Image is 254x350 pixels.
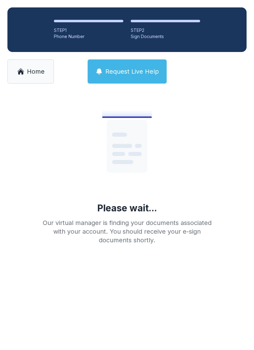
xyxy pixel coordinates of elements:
div: STEP 1 [54,27,123,33]
div: STEP 2 [131,27,200,33]
div: Please wait... [97,202,157,214]
div: Our virtual manager is finding your documents associated with your account. You should receive yo... [38,218,216,244]
span: Request Live Help [105,67,159,76]
div: Phone Number [54,33,123,40]
div: Sign Documents [131,33,200,40]
span: Home [27,67,45,76]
